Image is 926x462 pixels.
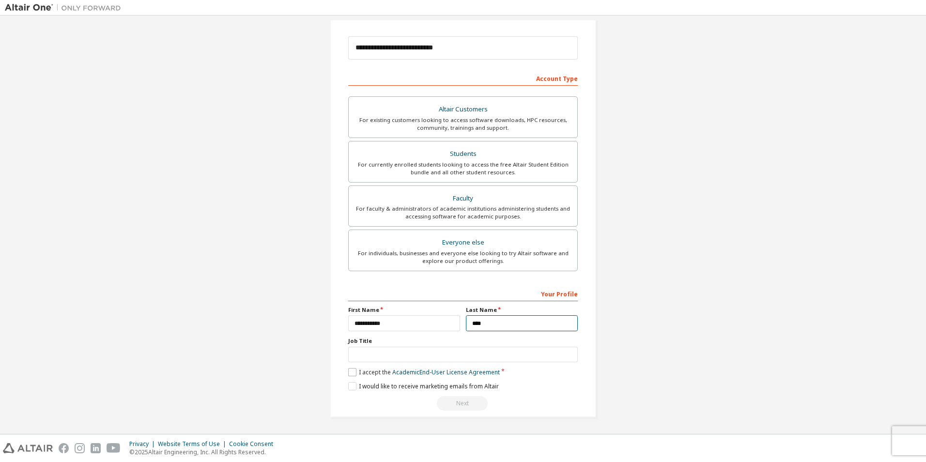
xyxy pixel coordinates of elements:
div: For existing customers looking to access software downloads, HPC resources, community, trainings ... [355,116,571,132]
a: Academic End-User License Agreement [392,368,500,376]
div: Read and acccept EULA to continue [348,396,578,411]
div: Privacy [129,440,158,448]
div: Everyone else [355,236,571,249]
div: Website Terms of Use [158,440,229,448]
img: youtube.svg [107,443,121,453]
p: © 2025 Altair Engineering, Inc. All Rights Reserved. [129,448,279,456]
div: Faculty [355,192,571,205]
label: Last Name [466,306,578,314]
img: instagram.svg [75,443,85,453]
label: First Name [348,306,460,314]
div: For faculty & administrators of academic institutions administering students and accessing softwa... [355,205,571,220]
img: linkedin.svg [91,443,101,453]
div: Cookie Consent [229,440,279,448]
div: Altair Customers [355,103,571,116]
div: For individuals, businesses and everyone else looking to try Altair software and explore our prod... [355,249,571,265]
div: Your Profile [348,286,578,301]
div: Account Type [348,70,578,86]
label: I accept the [348,368,500,376]
div: For currently enrolled students looking to access the free Altair Student Edition bundle and all ... [355,161,571,176]
label: Job Title [348,337,578,345]
div: Students [355,147,571,161]
img: facebook.svg [59,443,69,453]
img: Altair One [5,3,126,13]
label: I would like to receive marketing emails from Altair [348,382,499,390]
img: altair_logo.svg [3,443,53,453]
